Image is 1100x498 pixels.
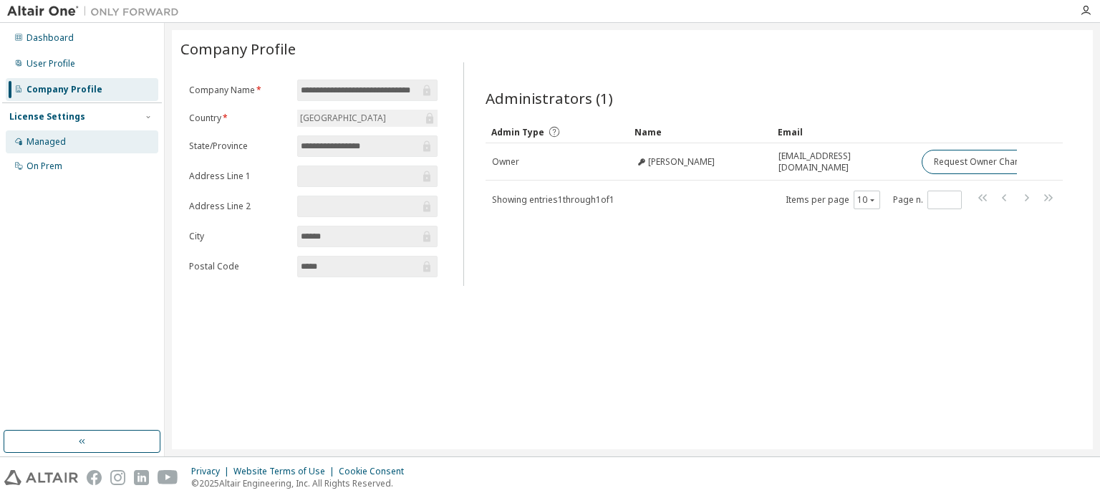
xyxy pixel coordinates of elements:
[492,193,614,206] span: Showing entries 1 through 1 of 1
[922,150,1043,174] button: Request Owner Change
[189,231,289,242] label: City
[486,88,613,108] span: Administrators (1)
[191,466,233,477] div: Privacy
[7,4,186,19] img: Altair One
[158,470,178,485] img: youtube.svg
[297,110,438,127] div: [GEOGRAPHIC_DATA]
[134,470,149,485] img: linkedin.svg
[189,261,289,272] label: Postal Code
[635,120,766,143] div: Name
[857,194,877,206] button: 10
[26,161,62,172] div: On Prem
[110,470,125,485] img: instagram.svg
[648,156,715,168] span: [PERSON_NAME]
[339,466,412,477] div: Cookie Consent
[4,470,78,485] img: altair_logo.svg
[26,32,74,44] div: Dashboard
[233,466,339,477] div: Website Terms of Use
[778,120,910,143] div: Email
[189,140,289,152] label: State/Province
[9,111,85,123] div: License Settings
[893,191,962,209] span: Page n.
[298,110,388,126] div: [GEOGRAPHIC_DATA]
[189,171,289,182] label: Address Line 1
[26,58,75,70] div: User Profile
[786,191,880,209] span: Items per page
[492,156,519,168] span: Owner
[26,136,66,148] div: Managed
[26,84,102,95] div: Company Profile
[491,126,544,138] span: Admin Type
[189,112,289,124] label: Country
[189,201,289,212] label: Address Line 2
[87,470,102,485] img: facebook.svg
[189,85,289,96] label: Company Name
[778,150,909,173] span: [EMAIL_ADDRESS][DOMAIN_NAME]
[191,477,412,489] p: © 2025 Altair Engineering, Inc. All Rights Reserved.
[180,39,296,59] span: Company Profile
